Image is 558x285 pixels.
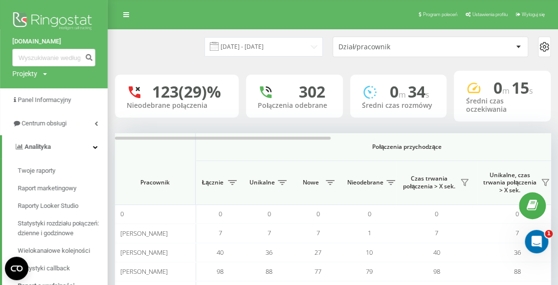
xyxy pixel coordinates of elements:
a: Raporty Looker Studio [18,197,108,215]
span: 36 [514,248,521,257]
span: 98 [433,267,440,276]
span: [PERSON_NAME] [120,267,168,276]
a: Statystyki callback [18,260,108,277]
a: Analityka [2,135,108,159]
span: 0 [120,209,124,218]
span: 0 [219,209,222,218]
span: 0 [515,209,519,218]
span: Raporty Looker Studio [18,201,78,211]
span: 7 [219,228,222,237]
span: 0 [268,209,271,218]
span: Czas trwania połączenia > X sek. [401,175,457,190]
span: s [529,85,533,96]
span: Wyloguj się [522,12,545,17]
span: Program poleceń [423,12,457,17]
span: Ustawienia profilu [472,12,508,17]
span: 7 [515,228,519,237]
a: Statystyki rozdziału połączeń: dzienne i godzinowe [18,215,108,242]
span: Analityka [24,143,51,150]
span: 10 [366,248,373,257]
span: Twoje raporty [18,166,55,176]
span: 15 [512,77,533,98]
span: 36 [266,248,272,257]
input: Wyszukiwanie według numeru [12,49,95,66]
span: 0 [316,209,320,218]
span: 77 [314,267,321,276]
span: 88 [514,267,521,276]
span: 7 [435,228,438,237]
span: 0 [389,81,407,102]
div: Połączenia odebrane [258,102,331,110]
div: 302 [299,82,325,101]
span: Unikalne, czas trwania połączenia > X sek. [482,171,538,194]
span: Nowe [298,179,323,186]
iframe: Intercom live chat [525,230,548,253]
a: Wielokanałowe kolejności [18,242,108,260]
span: 40 [217,248,223,257]
span: 34 [407,81,429,102]
a: Twoje raporty [18,162,108,180]
div: Dział/pracownik [338,43,455,51]
span: 27 [314,248,321,257]
div: 123 (29)% [152,82,221,101]
span: 1 [545,230,553,238]
span: Statystyki rozdziału połączeń: dzienne i godzinowe [18,219,103,238]
span: Panel Informacyjny [18,96,71,103]
div: Średni czas oczekiwania [466,97,539,114]
span: [PERSON_NAME] [120,248,168,257]
span: Unikalne [249,179,275,186]
span: 88 [266,267,272,276]
div: Projekty [12,69,37,79]
span: s [425,89,429,100]
span: Raport marketingowy [18,183,76,193]
a: Raport marketingowy [18,180,108,197]
span: Centrum obsługi [22,120,67,127]
span: 79 [366,267,373,276]
span: Nieodebrane [347,179,383,186]
span: m [502,85,512,96]
span: 98 [217,267,223,276]
span: 7 [268,228,271,237]
span: 7 [316,228,320,237]
img: Ringostat logo [12,10,95,34]
span: 1 [368,228,371,237]
span: 40 [433,248,440,257]
span: Pracownik [123,179,187,186]
div: Średni czas rozmówy [362,102,435,110]
button: Open CMP widget [5,257,28,280]
div: Nieodebrane połączenia [127,102,227,110]
span: [PERSON_NAME] [120,228,168,237]
span: Statystyki callback [18,264,70,273]
a: [DOMAIN_NAME] [12,37,95,46]
span: m [398,89,407,100]
span: 0 [368,209,371,218]
span: 0 [493,77,512,98]
span: 0 [435,209,438,218]
span: Wielokanałowe kolejności [18,246,90,256]
span: Łącznie [201,179,225,186]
